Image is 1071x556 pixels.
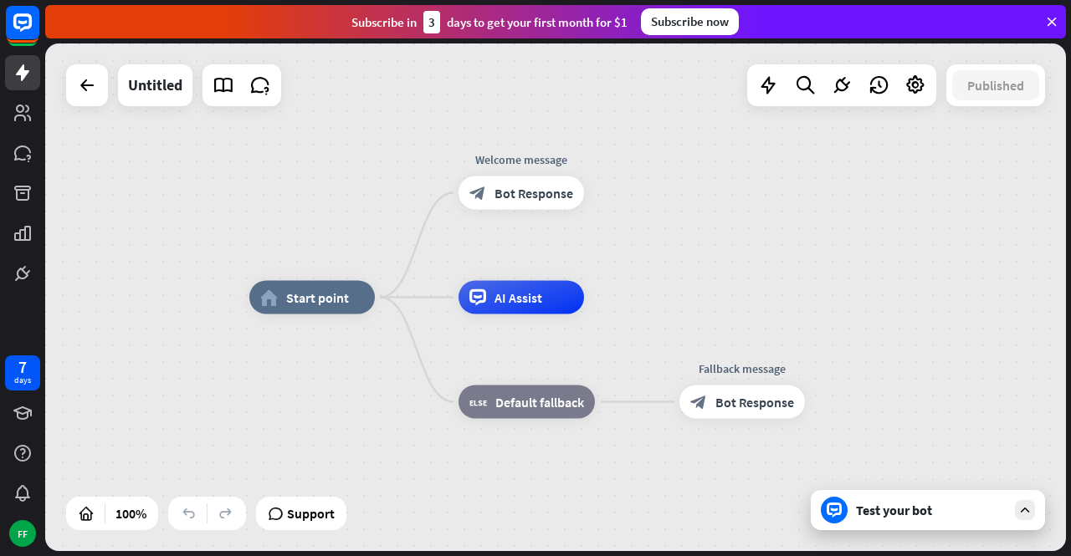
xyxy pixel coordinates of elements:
span: Bot Response [495,185,573,201]
button: Open LiveChat chat widget [13,7,64,57]
div: Untitled [128,64,182,106]
div: Fallback message [667,360,817,377]
span: AI Assist [495,289,542,306]
div: Test your bot [856,502,1007,518]
i: block_bot_response [469,185,486,201]
span: Start point [286,289,349,306]
div: 7 [18,360,27,375]
i: block_bot_response [690,394,707,411]
a: 7 days [5,355,40,390]
div: Welcome message [446,151,597,168]
span: Bot Response [715,394,794,411]
i: block_fallback [469,394,487,411]
span: Default fallback [495,394,584,411]
div: FF [9,520,36,547]
div: Subscribe now [641,8,739,35]
button: Published [952,70,1039,100]
div: Subscribe in days to get your first month for $1 [351,11,628,33]
div: 3 [423,11,440,33]
i: home_2 [260,289,278,306]
span: Support [287,500,335,527]
div: 100% [110,500,151,527]
div: days [14,375,31,386]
